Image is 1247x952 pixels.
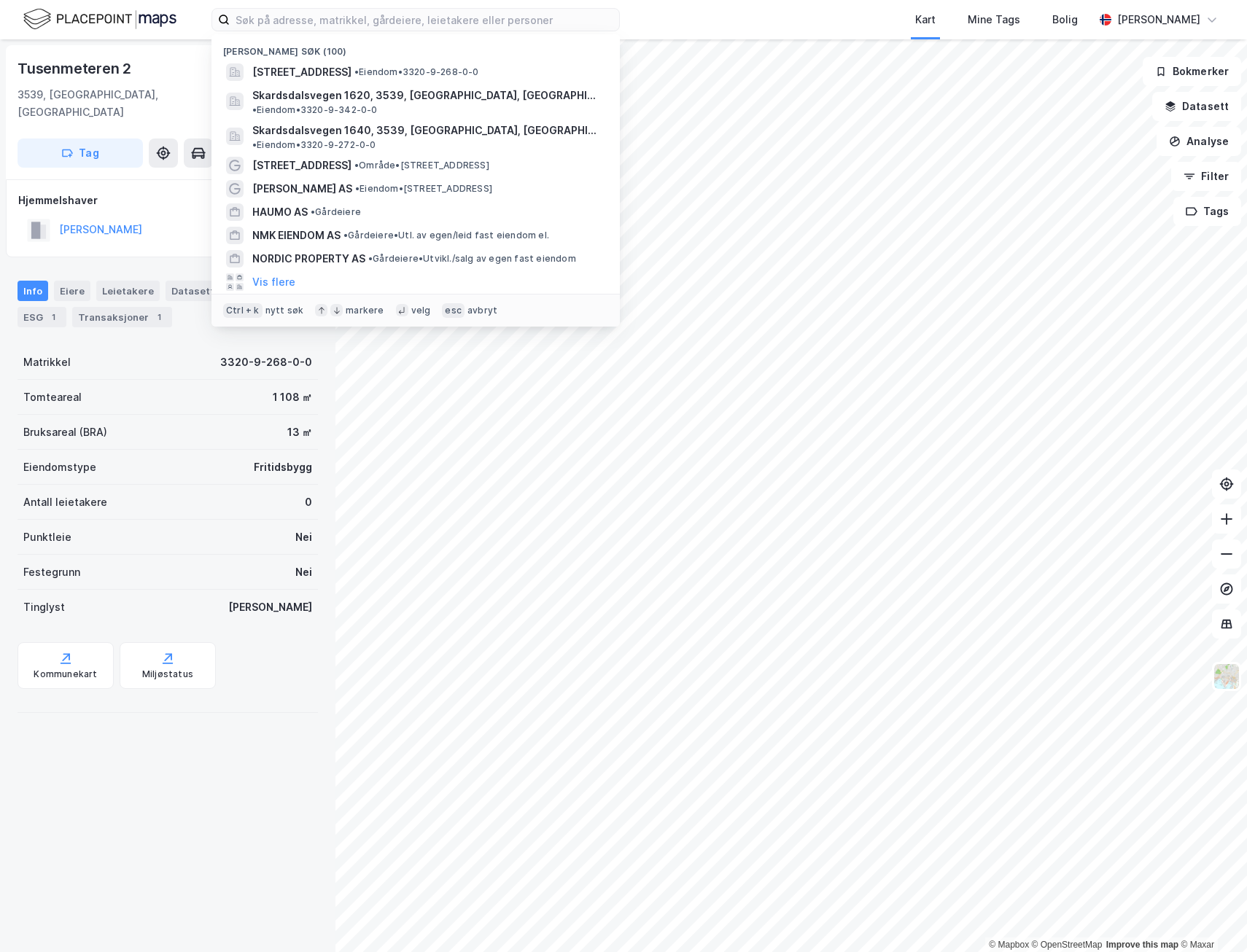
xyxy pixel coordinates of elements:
[252,250,365,268] span: NORDIC PROPERTY AS
[368,253,576,265] span: Gårdeiere • Utvikl./salg av egen fast eiendom
[355,183,492,195] span: Eiendom • [STREET_ADDRESS]
[368,253,373,264] span: •
[252,63,351,81] span: [STREET_ADDRESS]
[354,160,359,171] span: •
[23,354,71,371] div: Matrikkel
[1157,127,1241,156] button: Analyse
[287,424,312,441] div: 13 ㎡
[442,303,465,318] div: esc
[254,459,312,476] div: Fritidsbygg
[1032,940,1103,950] a: OpenStreetMap
[354,66,479,78] span: Eiendom • 3320-9-268-0-0
[23,7,176,32] img: logo.f888ab2527a4732fd821a326f86c7f29.svg
[230,9,619,31] input: Søk på adresse, matrikkel, gårdeiere, leietakere eller personer
[18,281,48,301] div: Info
[305,493,312,511] div: 0
[311,206,315,217] span: •
[295,563,312,581] div: Nei
[265,305,304,316] div: nytt søk
[295,528,312,546] div: Nei
[34,668,97,680] div: Kommunekart
[1213,663,1240,690] img: Z
[968,11,1020,28] div: Mine Tags
[252,203,308,221] span: HAUMO AS
[252,157,351,174] span: [STREET_ADDRESS]
[252,104,378,116] span: Eiendom • 3320-9-342-0-0
[1171,162,1241,191] button: Filter
[23,563,80,581] div: Festegrunn
[23,598,65,616] div: Tinglyst
[228,598,312,616] div: [PERSON_NAME]
[467,305,497,316] div: avbryt
[72,307,172,327] div: Transaksjoner
[252,122,602,139] span: Skardsdalsvegen 1640, 3539, [GEOGRAPHIC_DATA], [GEOGRAPHIC_DATA]
[346,305,384,316] div: markere
[54,281,90,301] div: Eiere
[354,66,359,77] span: •
[1106,940,1178,950] a: Improve this map
[211,34,620,61] div: [PERSON_NAME] søk (100)
[152,310,166,324] div: 1
[1174,882,1247,952] iframe: Chat Widget
[18,86,266,121] div: 3539, [GEOGRAPHIC_DATA], [GEOGRAPHIC_DATA]
[220,354,312,371] div: 3320-9-268-0-0
[18,57,134,80] div: Tusenmeteren 2
[1052,11,1078,28] div: Bolig
[273,389,312,406] div: 1 108 ㎡
[96,281,160,301] div: Leietakere
[142,668,193,680] div: Miljøstatus
[343,230,549,241] span: Gårdeiere • Utl. av egen/leid fast eiendom el.
[252,180,352,198] span: [PERSON_NAME] AS
[252,104,257,115] span: •
[311,206,361,218] span: Gårdeiere
[252,227,341,244] span: NMK EIENDOM AS
[989,940,1029,950] a: Mapbox
[23,459,96,476] div: Eiendomstype
[223,303,263,318] div: Ctrl + k
[166,281,220,301] div: Datasett
[23,528,71,546] div: Punktleie
[23,389,82,406] div: Tomteareal
[18,307,66,327] div: ESG
[252,139,376,151] span: Eiendom • 3320-9-272-0-0
[915,11,936,28] div: Kart
[252,87,602,104] span: Skardsdalsvegen 1620, 3539, [GEOGRAPHIC_DATA], [GEOGRAPHIC_DATA]
[252,273,295,291] button: Vis flere
[354,160,489,171] span: Område • [STREET_ADDRESS]
[252,139,257,150] span: •
[1143,57,1241,86] button: Bokmerker
[18,138,143,168] button: Tag
[18,192,317,209] div: Hjemmelshaver
[355,183,360,194] span: •
[343,230,348,241] span: •
[23,424,107,441] div: Bruksareal (BRA)
[1173,197,1241,226] button: Tags
[23,493,107,511] div: Antall leietakere
[1117,11,1200,28] div: [PERSON_NAME]
[1152,92,1241,121] button: Datasett
[411,305,431,316] div: velg
[46,310,61,324] div: 1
